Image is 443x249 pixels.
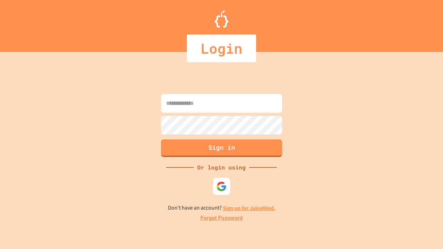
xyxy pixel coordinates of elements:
[223,204,275,212] a: Sign up for JuiceMind.
[168,204,275,212] p: Don't have an account?
[194,163,249,172] div: Or login using
[187,35,256,62] div: Login
[161,139,282,157] button: Sign in
[216,181,227,192] img: google-icon.svg
[200,214,243,222] a: Forgot Password
[215,10,228,28] img: Logo.svg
